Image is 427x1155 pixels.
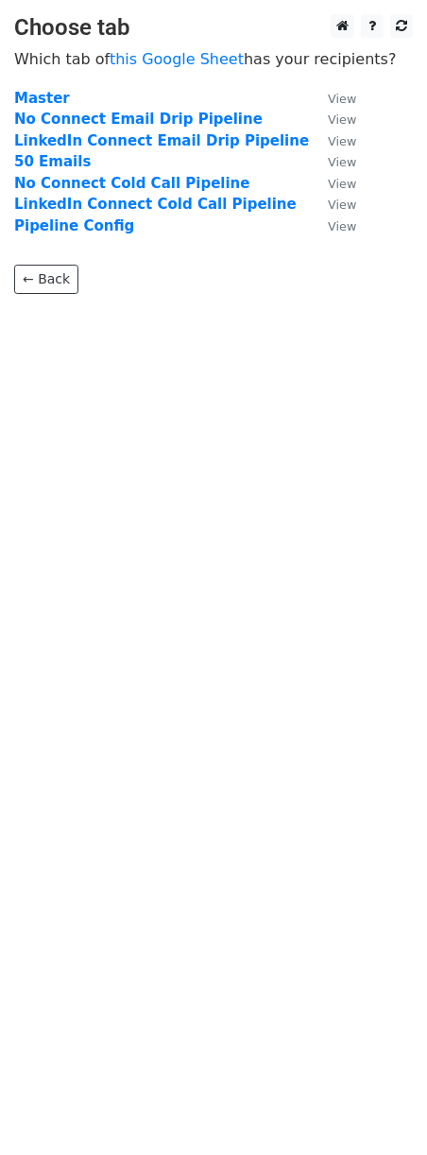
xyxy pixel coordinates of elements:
[328,134,356,148] small: View
[14,153,91,170] a: 50 Emails
[14,217,134,234] a: Pipeline Config
[309,217,356,234] a: View
[309,196,356,213] a: View
[309,153,356,170] a: View
[309,90,356,107] a: View
[14,196,297,213] a: LinkedIn Connect Cold Call Pipeline
[110,50,244,68] a: this Google Sheet
[14,49,413,69] p: Which tab of has your recipients?
[14,265,78,294] a: ← Back
[14,90,70,107] a: Master
[328,112,356,127] small: View
[14,14,413,42] h3: Choose tab
[328,219,356,233] small: View
[309,132,356,149] a: View
[309,175,356,192] a: View
[14,111,263,128] a: No Connect Email Drip Pipeline
[309,111,356,128] a: View
[328,92,356,106] small: View
[14,132,309,149] a: LinkedIn Connect Email Drip Pipeline
[328,198,356,212] small: View
[14,175,249,192] a: No Connect Cold Call Pipeline
[328,155,356,169] small: View
[328,177,356,191] small: View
